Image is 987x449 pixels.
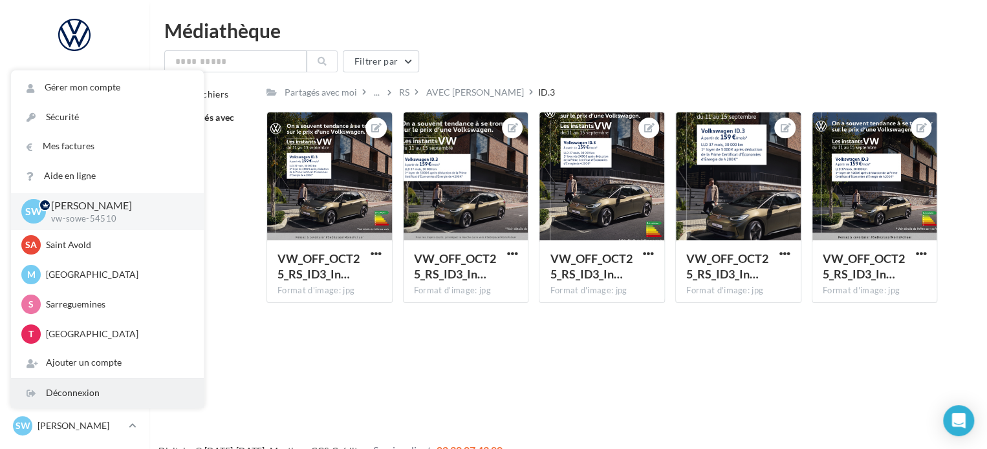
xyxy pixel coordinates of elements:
a: Gérer mon compte [11,73,204,102]
div: Déconnexion [11,379,204,408]
a: Boîte de réception92 [8,129,141,156]
span: SW [16,419,30,432]
a: Calendrier [8,291,141,318]
p: Sarreguemines [46,298,188,311]
a: Visibilité en ligne [8,162,141,189]
p: [PERSON_NAME] [51,198,183,213]
div: Format d'image: jpg [414,285,518,297]
span: VW_OFF_OCT25_RS_ID3_InstantVW_STORY [686,251,768,281]
span: VW_OFF_OCT25_RS_ID3_InstantVW_GMB [414,251,496,281]
a: SW [PERSON_NAME] [10,413,138,438]
p: [GEOGRAPHIC_DATA] [46,328,188,340]
p: [GEOGRAPHIC_DATA] [46,268,188,281]
a: Campagnes [8,194,141,222]
span: Partagés avec moi [177,112,235,136]
div: Format d'image: jpg [686,285,790,297]
div: Ajouter un compte [11,348,204,377]
span: VW_OFF_OCT25_RS_ID3_InstantVW_GMB_720x720 [823,251,905,281]
span: VW_OFF_OCT25_RS_ID3_InstantVW_INSTAGRAM [550,251,632,281]
button: Filtrer par [343,50,419,72]
a: Aide en ligne [11,162,204,191]
div: ... [371,83,382,101]
a: Opérations [8,97,141,124]
div: Open Intercom Messenger [943,405,974,436]
div: Format d'image: jpg [823,285,927,297]
span: S [28,298,34,311]
a: PLV et print personnalisable [8,322,141,360]
button: Notifications 2 [8,65,136,92]
div: ID.3 [538,86,555,99]
span: M [27,268,36,281]
p: Saint Avold [46,238,188,251]
div: Format d'image: jpg [550,285,654,297]
span: SW [25,204,42,219]
div: RS [399,86,409,99]
p: [PERSON_NAME] [38,419,124,432]
div: AVEC [PERSON_NAME] [426,86,524,99]
a: Sécurité [11,103,204,132]
a: Campagnes DataOnDemand [8,366,141,404]
a: Contacts [8,226,141,253]
a: Médiathèque [8,258,141,286]
span: T [28,328,34,340]
span: VW_OFF_OCT25_RS_ID3_InstantVW_CARRE [277,251,360,281]
div: Médiathèque [164,21,971,40]
a: Mes factures [11,132,204,161]
p: vw-sowe-54510 [51,213,183,225]
div: Partagés avec moi [285,86,357,99]
span: SA [25,238,37,251]
div: Format d'image: jpg [277,285,382,297]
